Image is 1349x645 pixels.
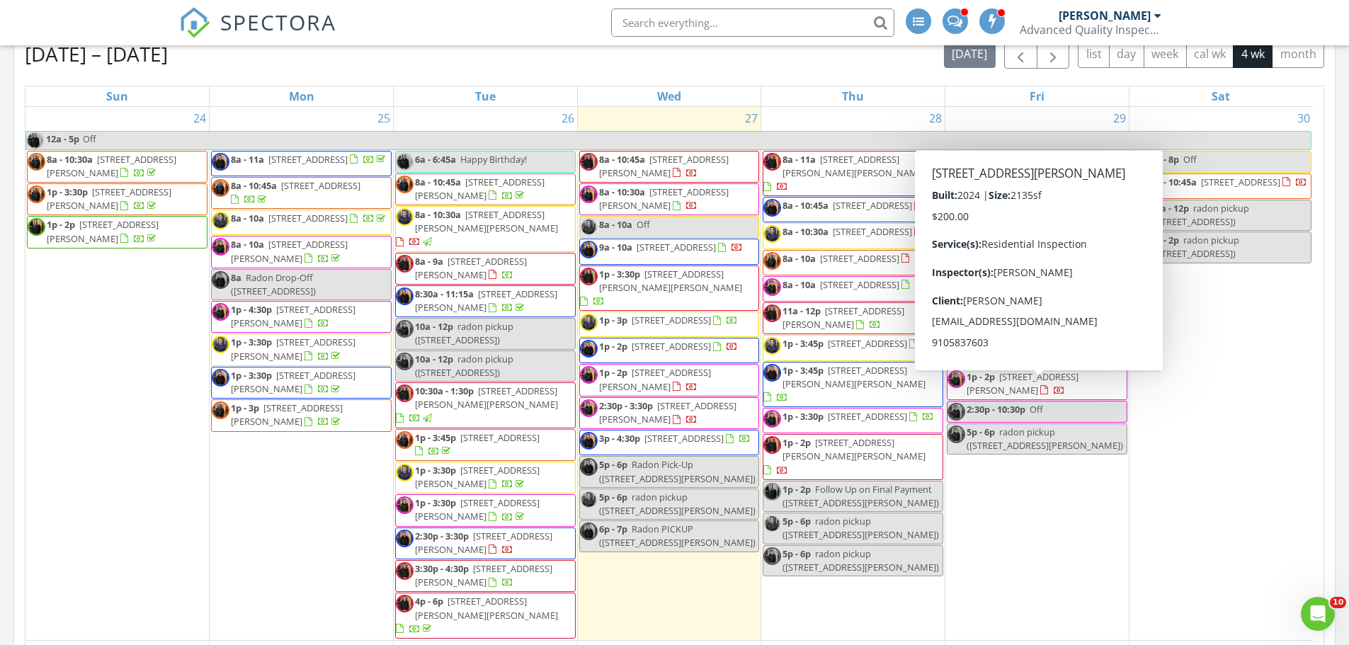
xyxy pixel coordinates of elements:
a: 1p - 3:45p [STREET_ADDRESS] [763,335,943,360]
span: SPECTORA [220,7,336,37]
img: dsc_6012.jpg [763,153,781,171]
span: 1p - 3:30p [599,268,640,280]
a: 8a - 10:30a [STREET_ADDRESS] [967,205,1123,218]
a: 1p - 2p [STREET_ADDRESS][PERSON_NAME][PERSON_NAME] [763,436,926,476]
span: [STREET_ADDRESS] [644,432,724,445]
a: 1p - 3:45p [STREET_ADDRESS][PERSON_NAME][PERSON_NAME] [763,364,926,404]
span: [STREET_ADDRESS][PERSON_NAME] [415,176,545,202]
span: [STREET_ADDRESS] [632,314,711,326]
span: [STREET_ADDRESS] [833,225,912,238]
img: dsc_6004.jpg [580,458,598,476]
span: 8a - 10:45a [967,153,1013,166]
a: 8a - 11a [STREET_ADDRESS][PERSON_NAME][PERSON_NAME] [763,153,926,193]
span: 8a - 10:30a [967,205,1013,218]
a: 8a - 10:45a [STREET_ADDRESS] [782,199,939,212]
span: Off [1183,153,1197,166]
span: Off [1030,403,1043,416]
img: dsc_5998.jpg [212,238,229,256]
a: 8a - 10a [STREET_ADDRESS][PERSON_NAME][PERSON_NAME] [947,229,1127,275]
img: dsc_5998.jpg [763,278,781,296]
a: SPECTORA [179,19,336,49]
a: 8a - 10a [STREET_ADDRESS] [782,278,926,291]
a: 8a - 10:45a [STREET_ADDRESS] [1131,173,1311,199]
img: dsc_6004.jpg [580,241,598,258]
a: Go to August 24, 2025 [190,107,209,130]
span: 8a - 8p [1151,153,1179,166]
button: day [1109,40,1144,68]
img: dsc_6004.jpg [947,232,965,249]
span: [STREET_ADDRESS][PERSON_NAME] [231,401,343,428]
img: dsc_6004.jpg [212,271,229,289]
span: [STREET_ADDRESS] [828,410,907,423]
img: dsc_6004.jpg [947,278,965,296]
span: [STREET_ADDRESS][PERSON_NAME] [599,153,729,179]
a: Friday [1027,86,1047,106]
span: 10a - 12p [415,320,453,333]
img: dsc_6004.jpg [763,364,781,382]
a: 1p - 3:30p [STREET_ADDRESS] [782,410,934,423]
img: dsc_6012.jpg [580,153,598,171]
img: dsc_5998.jpg [947,426,965,443]
a: Go to August 29, 2025 [1110,107,1129,130]
span: 8a - 10:45a [1151,176,1197,188]
button: 4 wk [1233,40,1273,68]
a: 8a - 10:30a [STREET_ADDRESS][PERSON_NAME][PERSON_NAME] [395,206,576,252]
img: 20250418_094826.jpg [396,208,414,226]
span: 8a - 10:45a [782,199,829,212]
span: Off [637,218,650,231]
span: 1p - 2p [599,366,627,379]
span: 1p - 3:45p [415,431,456,444]
a: 1p - 3:30p [STREET_ADDRESS][PERSON_NAME] [231,369,355,395]
span: radon pickup ([STREET_ADDRESS]) [1151,234,1239,260]
span: [STREET_ADDRESS][PERSON_NAME] [599,366,711,392]
a: 1p - 2p [STREET_ADDRESS][PERSON_NAME][PERSON_NAME] [763,434,943,480]
span: 3p - 4:30p [599,432,640,445]
span: [STREET_ADDRESS] [1017,205,1096,218]
a: 8a - 11a [STREET_ADDRESS][PERSON_NAME][PERSON_NAME] [763,151,943,197]
span: 5p - 6p [599,458,627,471]
button: cal wk [1186,40,1234,68]
a: 8a - 10a [STREET_ADDRESS][PERSON_NAME] [211,236,392,268]
a: 8a - 10:45a [STREET_ADDRESS] [211,177,392,209]
img: dsc_6012.jpg [396,255,414,273]
a: Go to August 26, 2025 [559,107,577,130]
img: dsc_5998.jpg [396,353,414,370]
img: dsc_5995.jpg [212,401,229,419]
span: 8a - 10a [782,278,816,291]
span: [STREET_ADDRESS] [632,340,711,353]
span: 1p - 2p [1151,234,1179,246]
span: 1p - 3:45p [782,364,824,377]
a: 1p - 4:30p [STREET_ADDRESS][PERSON_NAME] [231,303,355,329]
img: dsc_5995.jpg [763,252,781,270]
a: 1p - 2p [STREET_ADDRESS][PERSON_NAME] [967,370,1078,396]
span: 8a - 10a [231,212,264,224]
a: 8a - 10:45a [STREET_ADDRESS] [947,177,1127,202]
span: 8a - 10:45a [231,179,277,192]
a: 8a - 10:45a [STREET_ADDRESS][PERSON_NAME] [579,151,760,183]
a: Go to August 25, 2025 [375,107,393,130]
span: 1p - 2p [599,340,627,353]
a: 2:30p - 3:30p [STREET_ADDRESS][PERSON_NAME] [599,399,736,426]
a: 1p - 3:30p [STREET_ADDRESS] [947,341,1127,367]
a: 8a - 10:30a [STREET_ADDRESS][PERSON_NAME] [599,185,729,212]
img: dsc_5998.jpg [947,179,965,197]
a: 1p - 2p [STREET_ADDRESS][PERSON_NAME] [47,218,159,244]
button: Previous [1004,40,1037,69]
a: 8a - 10:45a [STREET_ADDRESS] [231,179,360,205]
a: 11a - 12p [STREET_ADDRESS][PERSON_NAME] [782,304,904,331]
img: dsc_5998.jpg [763,410,781,428]
span: [STREET_ADDRESS] [268,153,348,166]
a: 8a - 10:30a [STREET_ADDRESS] [782,225,939,238]
a: 1p - 4p [STREET_ADDRESS][PERSON_NAME] [967,278,1078,304]
span: 1p - 4p [967,278,995,291]
a: 1p - 3:30p [STREET_ADDRESS][PERSON_NAME] [47,185,171,212]
td: Go to August 27, 2025 [577,107,761,641]
a: 8a - 10:45a [STREET_ADDRESS] [763,197,943,222]
span: [STREET_ADDRESS][PERSON_NAME] [231,369,355,395]
span: 8a - 11a [782,153,816,166]
a: 1p - 3:30p [STREET_ADDRESS][PERSON_NAME] [395,462,576,493]
span: 8a - 9a [415,255,443,268]
a: 1p - 2p [STREET_ADDRESS][PERSON_NAME] [599,366,711,392]
span: 6a - 6:45a [415,153,456,166]
a: 1p - 3:30p [STREET_ADDRESS][PERSON_NAME] [27,183,207,215]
